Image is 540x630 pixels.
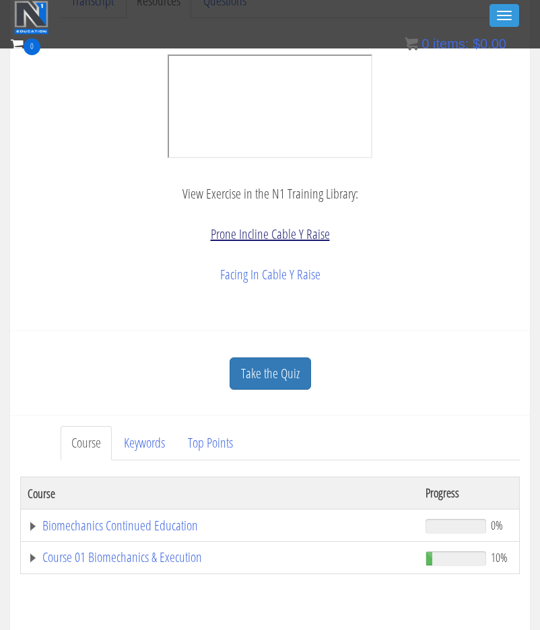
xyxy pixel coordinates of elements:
[405,36,506,51] a: 0 items: $0.00
[491,518,503,532] span: 0%
[24,38,40,55] span: 0
[61,426,112,460] a: Course
[113,426,176,460] a: Keywords
[177,426,244,460] a: Top Points
[433,36,469,51] span: items:
[21,477,419,510] th: Course
[473,36,506,51] bdi: 0.00
[419,477,519,510] th: Progress
[14,1,48,34] img: n1-education
[491,550,508,565] span: 10%
[230,357,311,390] a: Take the Quiz
[20,184,520,204] p: View Exercise in the N1 Training Library:
[473,36,480,51] span: $
[211,225,330,243] a: Prone Incline Cable Y Raise
[28,519,412,532] a: Biomechanics Continued Education
[28,551,412,564] a: Course 01 Biomechanics & Execution
[220,265,320,283] a: Facing In Cable Y Raise
[11,35,40,53] a: 0
[421,36,429,51] span: 0
[405,37,418,50] img: icon11.png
